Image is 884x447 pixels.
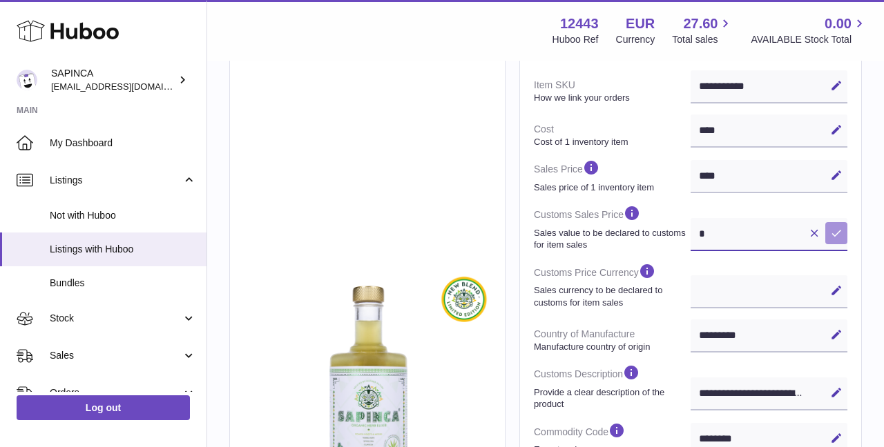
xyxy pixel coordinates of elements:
[560,14,599,33] strong: 12443
[534,284,687,308] strong: Sales currency to be declared to customs for item sales
[17,395,190,420] a: Log out
[534,199,691,256] dt: Customs Sales Price
[534,181,687,194] strong: Sales price of 1 inventory item
[825,14,852,33] span: 0.00
[552,33,599,46] div: Huboo Ref
[534,117,691,153] dt: Cost
[50,386,182,399] span: Orders
[50,174,182,187] span: Listings
[534,227,687,251] strong: Sales value to be declared to customs for item sales
[626,14,655,33] strong: EUR
[50,243,196,256] span: Listings with Huboo
[534,153,691,199] dt: Sales Price
[50,277,196,290] span: Bundles
[51,67,175,93] div: SAPINCA
[50,312,182,325] span: Stock
[50,137,196,150] span: My Dashboard
[17,70,37,90] img: info@sapinca.com
[534,358,691,415] dt: Customs Description
[672,33,733,46] span: Total sales
[534,386,687,410] strong: Provide a clear description of the product
[51,81,203,92] span: [EMAIL_ADDRESS][DOMAIN_NAME]
[534,73,691,109] dt: Item SKU
[751,33,867,46] span: AVAILABLE Stock Total
[534,341,687,353] strong: Manufacture country of origin
[534,257,691,314] dt: Customs Price Currency
[534,92,687,104] strong: How we link your orders
[683,14,718,33] span: 27.60
[50,209,196,222] span: Not with Huboo
[534,136,687,148] strong: Cost of 1 inventory item
[50,349,182,362] span: Sales
[672,14,733,46] a: 27.60 Total sales
[534,322,691,358] dt: Country of Manufacture
[616,33,655,46] div: Currency
[751,14,867,46] a: 0.00 AVAILABLE Stock Total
